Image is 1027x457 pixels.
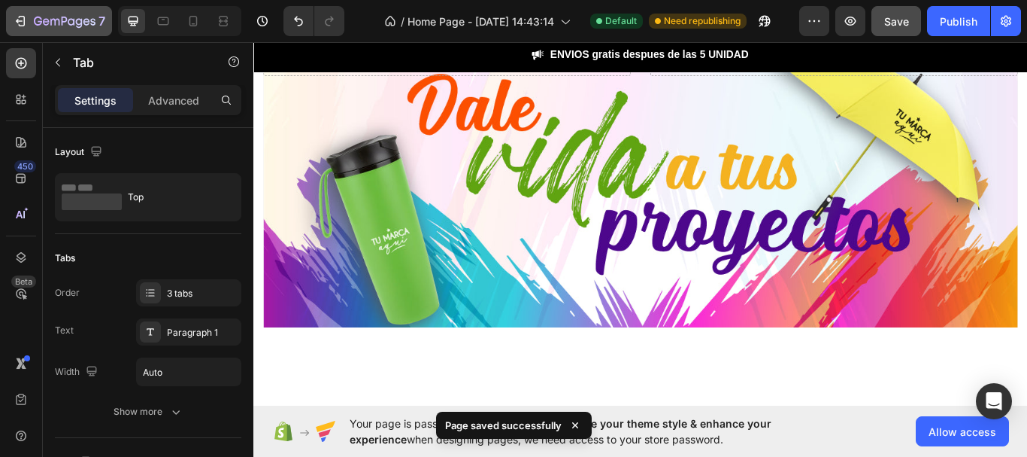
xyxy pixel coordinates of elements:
p: Page saved successfully [445,418,562,433]
span: Home Page - [DATE] 14:43:14 [407,14,554,29]
div: Order [55,286,80,300]
div: Tabs [55,251,75,265]
div: 3 tabs [167,287,238,300]
div: Paragraph 1 [167,326,238,340]
div: Layout [55,142,105,163]
button: Allow access [916,416,1009,446]
div: Text [55,324,74,337]
p: 7 [98,12,105,30]
div: Undo/Redo [283,6,344,36]
span: / [401,14,404,29]
p: Tab [73,53,201,72]
div: Top [128,180,220,215]
button: 7 [6,6,112,36]
span: Need republishing [664,14,741,28]
button: Publish [927,6,990,36]
input: Auto [137,358,241,385]
span: Allow access [929,424,996,440]
p: Advanced [148,93,199,108]
div: Width [55,362,101,382]
span: Your page is password protected. To when designing pages, we need access to your store password. [350,416,830,447]
iframe: Design area [253,38,1027,410]
button: Show more [55,398,241,425]
div: Publish [940,14,977,29]
span: Save [884,15,909,28]
p: Settings [74,93,117,108]
button: Save [871,6,921,36]
div: 450 [14,160,36,172]
div: Show more [114,404,183,419]
span: Default [605,14,637,28]
div: Beta [11,276,36,288]
div: Open Intercom Messenger [976,383,1012,419]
